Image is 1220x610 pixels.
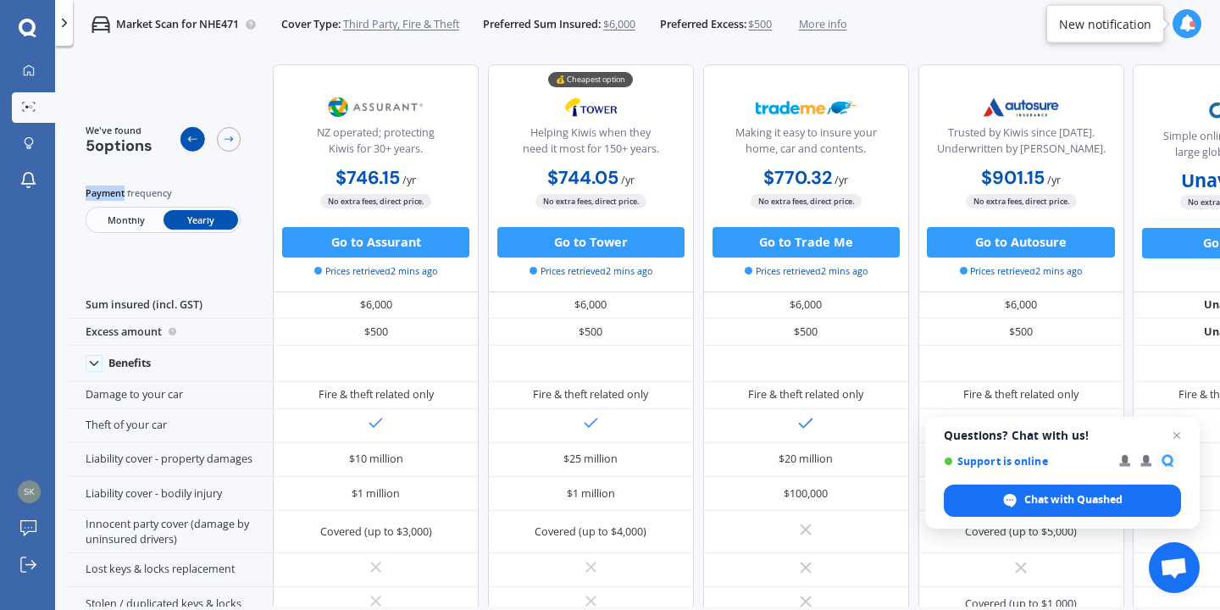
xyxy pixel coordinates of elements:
img: car.f15378c7a67c060ca3f3.svg [91,15,110,34]
div: Damage to your car [67,382,273,409]
b: $770.32 [763,166,832,190]
span: Preferred Excess: [660,17,746,32]
div: $500 [273,319,479,346]
span: Preferred Sum Insured: [483,17,601,32]
span: Questions? Chat with us! [944,429,1181,442]
div: Innocent party cover (damage by uninsured drivers) [67,511,273,553]
span: Prices retrieved 2 mins ago [530,264,652,278]
span: No extra fees, direct price. [535,194,646,208]
div: Fire & theft related only [533,387,648,402]
img: Tower.webp [541,88,641,126]
a: Open chat [1149,542,1200,593]
div: Helping Kiwis when they need it most for 150+ years. [501,125,680,164]
span: / yr [835,173,848,187]
div: Liability cover - property damages [67,443,273,477]
span: No extra fees, direct price. [320,194,431,208]
img: Trademe.webp [756,88,857,126]
div: $1 million [352,486,400,502]
div: $6,000 [488,292,694,319]
button: Go to Assurant [282,227,469,258]
button: Go to Trade Me [713,227,900,258]
span: Chat with Quashed [1024,492,1123,507]
span: Third Party, Fire & Theft [343,17,459,32]
div: $20 million [779,452,833,467]
span: Support is online [944,455,1107,468]
span: Chat with Quashed [944,485,1181,517]
div: New notification [1059,15,1151,32]
span: Monthly [88,210,163,230]
img: Autosure.webp [971,88,1072,126]
b: $744.05 [547,166,618,190]
div: Lost keys & locks replacement [67,553,273,587]
div: 💰 Cheapest option [548,72,633,87]
div: Covered (up to $5,000) [965,524,1077,540]
span: No extra fees, direct price. [966,194,1077,208]
div: Excess amount [67,319,273,346]
button: Go to Autosure [927,227,1114,258]
span: 5 options [86,136,152,156]
span: / yr [1047,173,1061,187]
div: $500 [703,319,909,346]
b: $746.15 [335,166,400,190]
button: Go to Tower [497,227,685,258]
span: More info [799,17,847,32]
div: $500 [918,319,1124,346]
div: Liability cover - bodily injury [67,477,273,511]
div: $6,000 [703,292,909,319]
div: $500 [488,319,694,346]
div: $1 million [567,486,615,502]
div: $25 million [563,452,618,467]
div: Theft of your car [67,409,273,443]
b: $901.15 [981,166,1045,190]
div: $6,000 [918,292,1124,319]
div: $10 million [349,452,403,467]
div: NZ operated; protecting Kiwis for 30+ years. [286,125,466,164]
div: Fire & theft related only [748,387,863,402]
span: $500 [748,17,772,32]
span: / yr [621,173,635,187]
p: Market Scan for NHE471 [116,17,239,32]
div: Trusted by Kiwis since [DATE]. Underwritten by [PERSON_NAME]. [931,125,1111,164]
div: Payment frequency [86,186,241,201]
div: Fire & theft related only [319,387,434,402]
span: We've found [86,124,152,137]
div: $6,000 [273,292,479,319]
div: Sum insured (incl. GST) [67,292,273,319]
img: Assurant.png [325,88,426,126]
span: No extra fees, direct price. [751,194,862,208]
div: Benefits [108,357,151,370]
span: $6,000 [603,17,635,32]
span: / yr [402,173,416,187]
img: 6bf25a545829d7c74b4a644bfa9467ee [18,480,41,503]
span: Cover Type: [281,17,341,32]
div: Covered (up to $4,000) [535,524,646,540]
span: Prices retrieved 2 mins ago [745,264,868,278]
div: Covered (up to $3,000) [320,524,432,540]
span: Yearly [164,210,238,230]
div: Fire & theft related only [963,387,1079,402]
div: Making it easy to insure your home, car and contents. [716,125,896,164]
div: $100,000 [784,486,828,502]
span: Prices retrieved 2 mins ago [314,264,437,278]
span: Prices retrieved 2 mins ago [960,264,1083,278]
